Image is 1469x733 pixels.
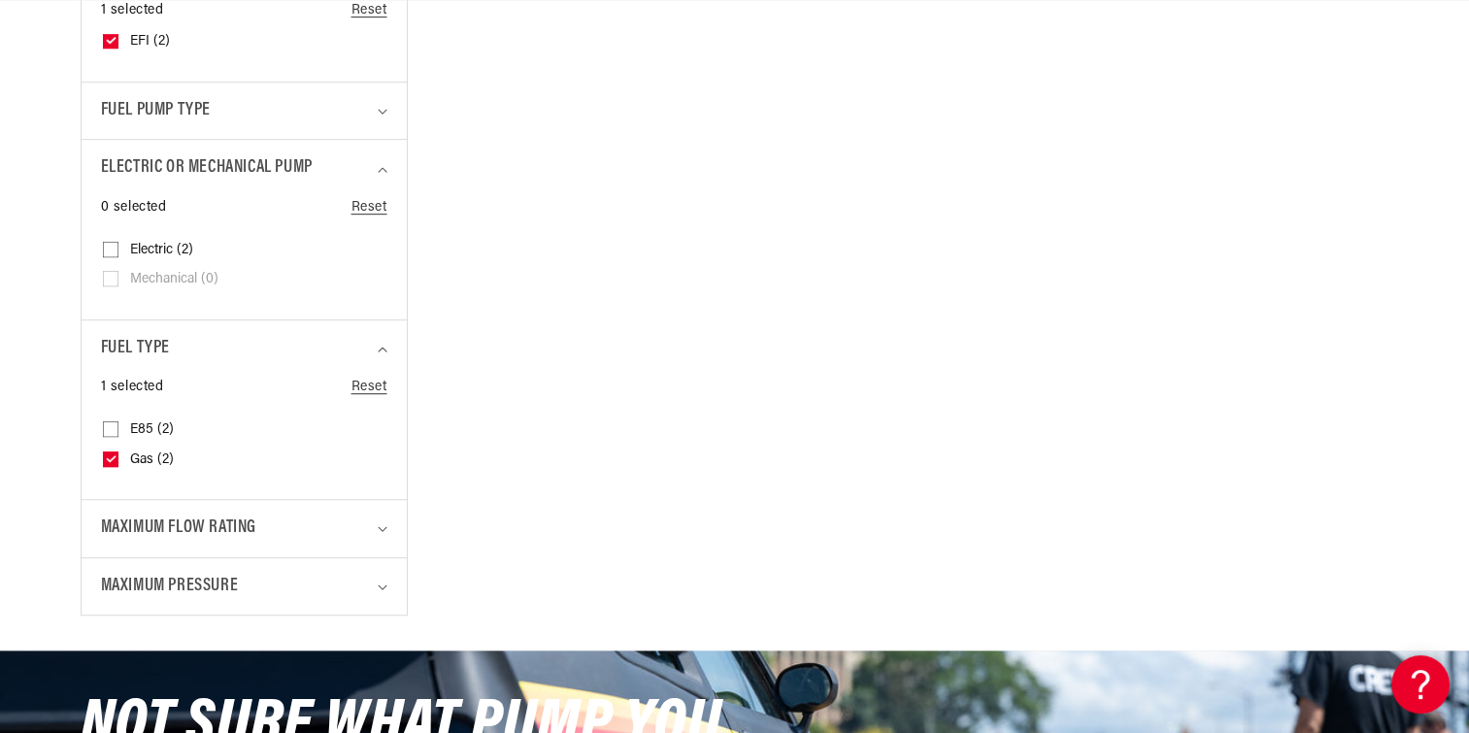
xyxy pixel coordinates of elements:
[101,197,167,218] span: 0 selected
[351,377,387,398] a: Reset
[101,154,313,183] span: Electric or Mechanical Pump
[101,377,164,398] span: 1 selected
[130,271,218,288] span: Mechanical (0)
[101,515,256,543] span: Maximum Flow Rating
[101,335,170,363] span: Fuel Type
[101,97,211,125] span: Fuel Pump Type
[101,320,387,378] summary: Fuel Type (1 selected)
[101,140,387,197] summary: Electric or Mechanical Pump (0 selected)
[101,558,387,616] summary: Maximum Pressure (0 selected)
[101,573,239,601] span: Maximum Pressure
[130,421,174,439] span: E85 (2)
[130,451,174,469] span: Gas (2)
[130,33,170,50] span: EFI (2)
[351,197,387,218] a: Reset
[101,83,387,140] summary: Fuel Pump Type (0 selected)
[130,242,193,259] span: Electric (2)
[101,500,387,557] summary: Maximum Flow Rating (0 selected)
